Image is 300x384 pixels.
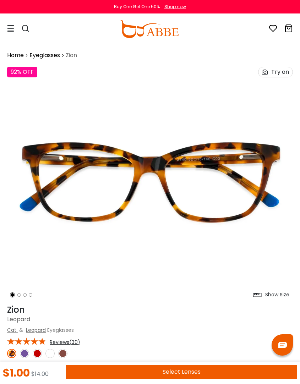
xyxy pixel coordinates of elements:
[7,51,24,60] a: Home
[120,20,178,38] img: abbeglasses.com
[29,51,60,60] a: Eyeglasses
[164,4,186,10] div: Shop now
[7,315,30,323] span: Leopard
[7,327,16,334] a: Cat
[271,67,289,77] div: Try on
[26,327,46,334] a: Leopard
[7,67,37,77] div: 92% OFF
[7,63,293,301] img: Zion Leopard Acetate Eyeglasses , SpringHinges , UniversalBridgeFit Frames from ABBE Glasses
[18,327,24,334] span: &
[161,4,186,10] a: Shop now
[31,368,49,378] div: $14.00
[50,339,80,345] span: Reviews(30)
[265,291,289,298] div: Show Size
[66,365,297,379] button: Select Lenses
[66,51,77,60] span: Zion
[3,368,30,378] div: $1.00
[278,342,287,348] img: chat
[47,327,74,334] span: Eyeglasses
[7,305,293,315] h1: Zion
[114,4,160,10] div: Buy One Get One 50%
